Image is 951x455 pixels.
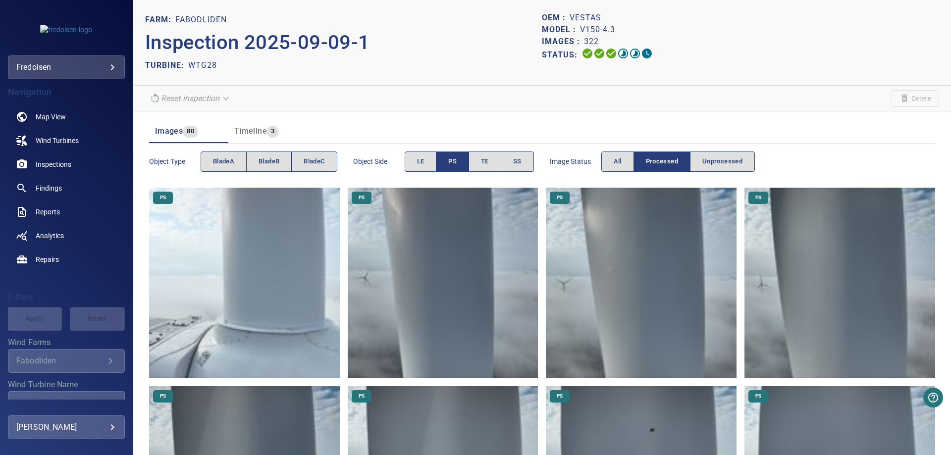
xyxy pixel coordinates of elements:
[634,152,690,172] button: Processed
[501,152,534,172] button: SS
[155,126,183,136] span: Images
[551,194,569,201] span: PS
[417,156,424,167] span: LE
[8,152,125,176] a: inspections noActive
[175,14,227,26] p: Fabodliden
[8,339,125,347] label: Wind Farms
[614,156,622,167] span: All
[246,152,292,172] button: bladeB
[161,94,219,103] em: Reset inspection
[291,152,337,172] button: bladeC
[304,156,324,167] span: bladeC
[154,393,172,400] span: PS
[892,90,939,107] span: Unable to delete the inspection due to your user permissions
[40,25,92,35] img: fredolsen-logo
[749,393,767,400] span: PS
[584,36,599,48] p: 322
[16,398,105,407] div: WTG28 / Fabodliden
[601,152,634,172] button: All
[605,48,617,59] svg: Selecting 100%
[259,156,279,167] span: bladeB
[8,55,125,79] div: fredolsen
[601,152,755,172] div: imageStatus
[36,159,71,169] span: Inspections
[183,126,198,137] span: 80
[8,224,125,248] a: analytics noActive
[481,156,489,167] span: TE
[36,183,62,193] span: Findings
[593,48,605,59] svg: Data Formatted 100%
[513,156,522,167] span: SS
[8,381,125,389] label: Wind Turbine Name
[36,207,60,217] span: Reports
[8,105,125,129] a: map noActive
[550,156,601,166] span: Image Status
[469,152,501,172] button: TE
[16,59,116,75] div: fredolsen
[570,12,601,24] p: Vestas
[36,136,79,146] span: Wind Turbines
[617,48,629,59] svg: ML Processing 100%
[542,12,570,24] p: OEM :
[405,152,534,172] div: objectSide
[353,194,370,201] span: PS
[16,356,105,365] div: Fabodliden
[8,292,125,302] h4: Filters
[145,14,175,26] p: FARM:
[8,349,125,373] div: Wind Farms
[690,152,755,172] button: Unprocessed
[542,24,580,36] p: Model :
[8,248,125,271] a: repairs noActive
[36,231,64,241] span: Analytics
[154,194,172,201] span: PS
[749,194,767,201] span: PS
[641,48,653,59] svg: Classification 0%
[36,112,66,122] span: Map View
[267,126,278,137] span: 3
[36,254,59,264] span: Repairs
[201,152,247,172] button: bladeA
[8,391,125,415] div: Wind Turbine Name
[646,156,678,167] span: Processed
[145,59,188,71] p: TURBINE:
[234,126,267,136] span: Timeline
[201,152,337,172] div: objectType
[8,200,125,224] a: reports noActive
[188,59,217,71] p: WTG28
[353,393,370,400] span: PS
[145,90,235,107] div: Unable to reset the inspection due to its current status
[353,156,405,166] span: Object Side
[145,90,235,107] div: Reset inspection
[542,36,584,48] p: Images :
[213,156,234,167] span: bladeA
[8,87,125,97] h4: Navigation
[702,156,742,167] span: Unprocessed
[149,156,201,166] span: Object type
[8,129,125,152] a: windturbines noActive
[580,24,615,36] p: V150-4.3
[581,48,593,59] svg: Uploading 100%
[448,156,457,167] span: PS
[16,419,116,435] div: [PERSON_NAME]
[551,393,569,400] span: PS
[436,152,469,172] button: PS
[145,28,542,57] p: Inspection 2025-09-09-1
[8,176,125,200] a: findings noActive
[542,48,581,62] p: Status:
[405,152,437,172] button: LE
